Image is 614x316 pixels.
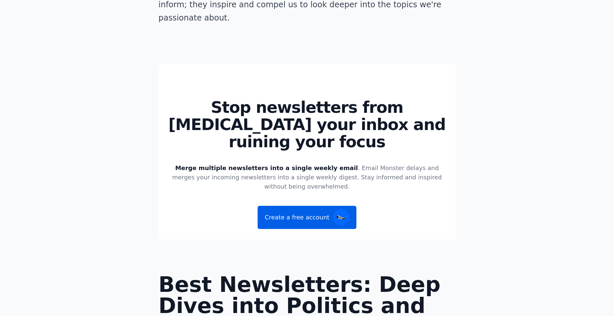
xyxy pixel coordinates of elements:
a: Create a free account [258,200,356,223]
img: free temp emails [333,203,349,220]
p: . Email Monster delays and merges your incoming newsletters into a single weekly digest. Stay inf... [164,163,450,191]
strong: Merge multiple newsletters into a single weekly email [175,164,358,171]
h2: Stop newsletters from [MEDICAL_DATA] your inbox and ruining your focus [164,99,450,150]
